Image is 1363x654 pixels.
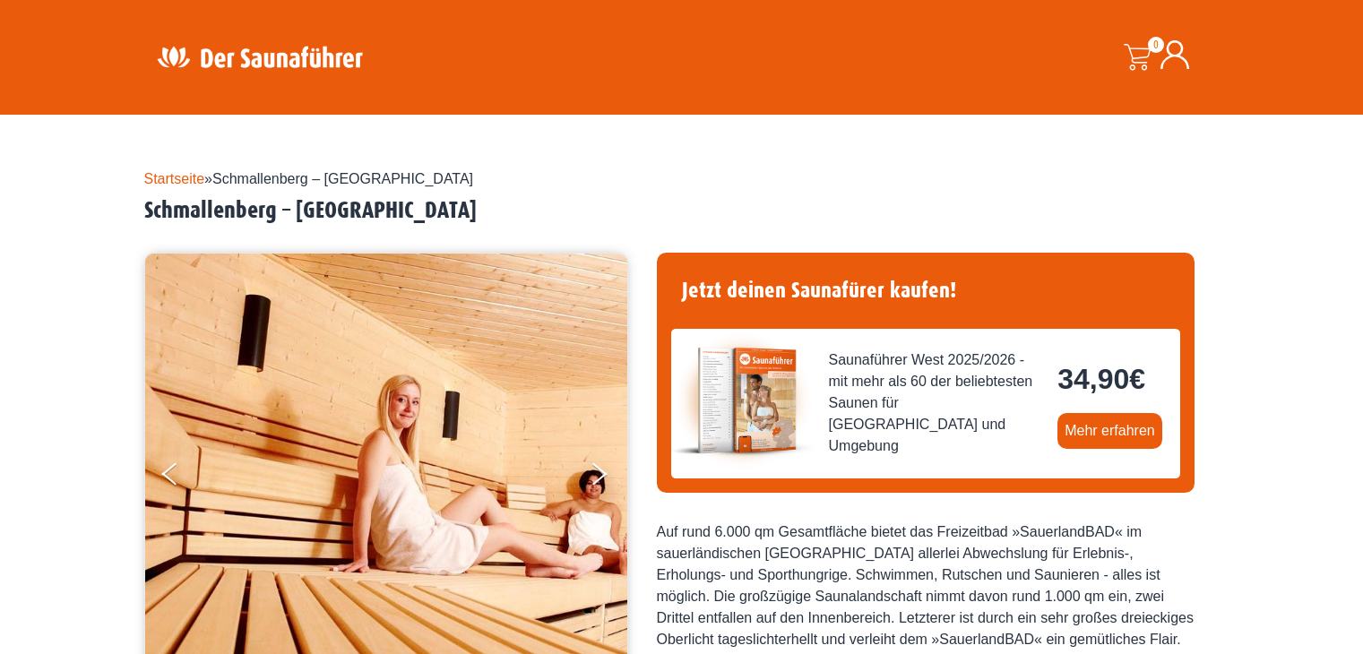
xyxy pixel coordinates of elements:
bdi: 34,90 [1057,363,1145,395]
span: Schmallenberg – [GEOGRAPHIC_DATA] [212,171,473,186]
h2: Schmallenberg – [GEOGRAPHIC_DATA] [144,197,1220,225]
span: Saunaführer West 2025/2026 - mit mehr als 60 der beliebtesten Saunen für [GEOGRAPHIC_DATA] und Um... [829,349,1044,457]
button: Next [589,455,634,500]
h4: Jetzt deinen Saunafürer kaufen! [671,267,1180,314]
span: € [1129,363,1145,395]
button: Previous [162,455,207,500]
span: 0 [1148,37,1164,53]
img: der-saunafuehrer-2025-west.jpg [671,329,815,472]
a: Mehr erfahren [1057,413,1162,449]
span: » [144,171,474,186]
a: Startseite [144,171,205,186]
